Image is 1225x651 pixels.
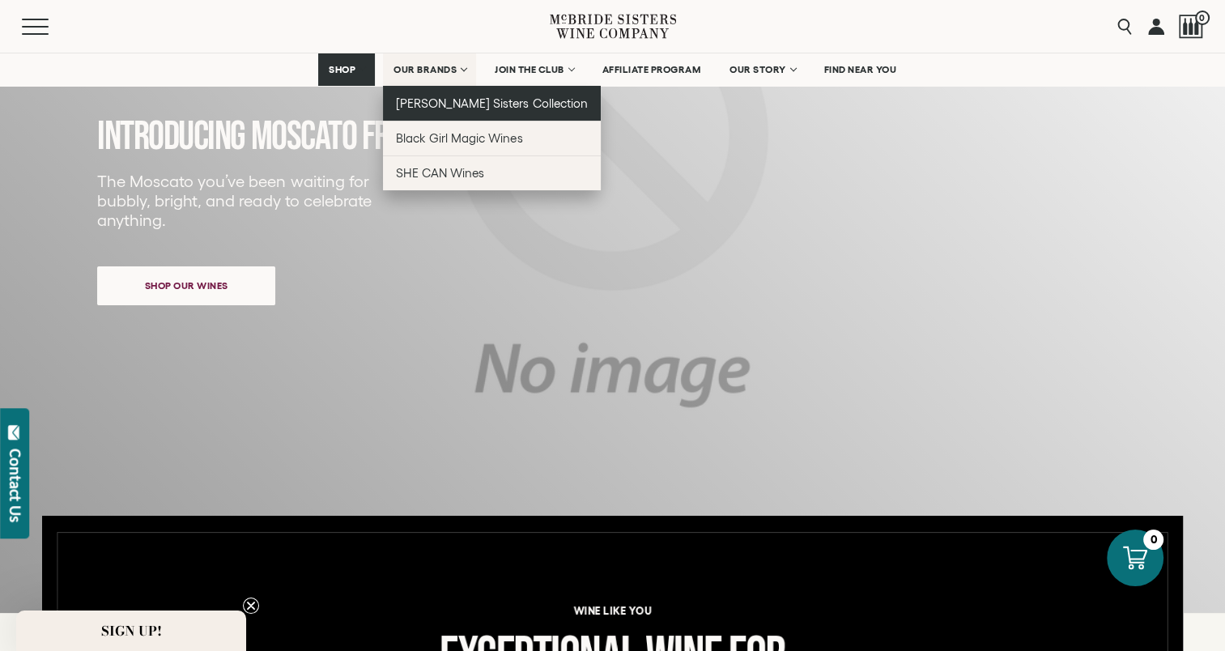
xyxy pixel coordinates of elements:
a: AFFILIATE PROGRAM [592,53,712,86]
h6: wine like you [53,605,1172,616]
button: Close teaser [243,598,259,614]
span: Black Girl Magic Wines [396,131,522,145]
p: The Moscato you’ve been waiting for bubbly, bright, and ready to celebrate anything. [97,172,382,230]
span: OUR STORY [729,64,786,75]
a: SHE CAN Wines [383,155,601,190]
a: SHOP [318,53,375,86]
span: SIGN UP! [101,621,162,640]
div: 0 [1143,530,1163,550]
a: OUR STORY [719,53,806,86]
a: Shop our wines [97,266,275,305]
a: Black Girl Magic Wines [383,121,601,155]
a: FIND NEAR YOU [814,53,908,86]
button: Mobile Menu Trigger [22,19,80,35]
span: 0 [1195,11,1210,25]
span: [PERSON_NAME] Sisters Collection [396,96,588,110]
span: JOIN THE CLUB [495,64,564,75]
span: AFFILIATE PROGRAM [602,64,701,75]
span: MOSCATO [251,113,357,161]
a: JOIN THE CLUB [484,53,584,86]
a: [PERSON_NAME] Sisters Collection [383,86,601,121]
span: Shop our wines [117,270,257,301]
a: OUR BRANDS [383,53,476,86]
span: SHOP [329,64,356,75]
div: Contact Us [7,449,23,522]
span: SHE CAN Wines [396,166,484,180]
span: FRIZZANTé [362,113,481,161]
div: SIGN UP!Close teaser [16,611,246,651]
span: FIND NEAR YOU [824,64,897,75]
span: OUR BRANDS [393,64,457,75]
span: INTRODUCING [97,113,245,161]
